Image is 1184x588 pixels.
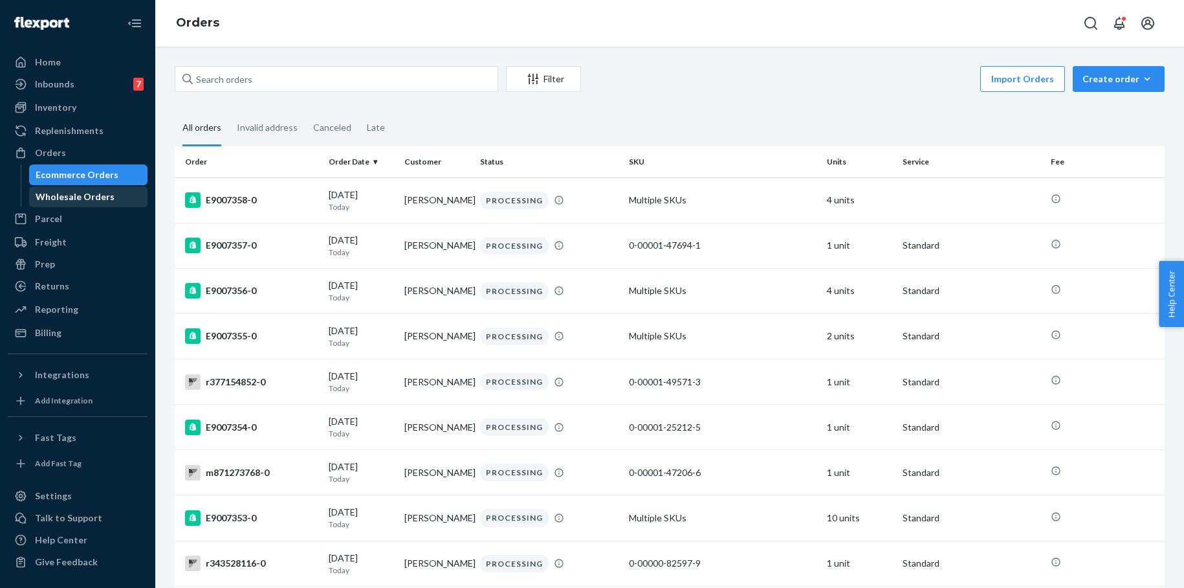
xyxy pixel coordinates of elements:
[404,156,470,167] div: Customer
[185,556,318,571] div: r343528116-0
[29,187,148,207] a: Wholesale Orders
[822,359,897,405] td: 1 unit
[1046,146,1165,177] th: Fee
[897,146,1046,177] th: Service
[399,177,475,223] td: [PERSON_NAME]
[329,473,394,484] p: Today
[36,190,115,203] div: Wholesale Orders
[329,415,394,439] div: [DATE]
[1135,10,1161,36] button: Open account menu
[329,519,394,530] p: Today
[35,368,89,381] div: Integrations
[329,234,394,258] div: [DATE]
[8,486,148,506] a: Settings
[185,465,318,481] div: m871273768-0
[8,427,148,448] button: Fast Tags
[624,146,822,177] th: SKU
[903,376,1041,389] p: Standard
[506,66,581,92] button: Filter
[480,418,549,436] div: PROCESSING
[903,557,1041,570] p: Standard
[8,254,148,275] a: Prep
[8,453,148,474] a: Add Fast Tag
[185,374,318,390] div: r377154852-0
[822,450,897,495] td: 1 unit
[624,313,822,359] td: Multiple SKUs
[8,97,148,118] a: Inventory
[185,192,318,208] div: E9007358-0
[35,146,66,159] div: Orders
[329,292,394,303] p: Today
[329,552,394,576] div: [DATE]
[480,373,549,390] div: PROCESSING
[822,223,897,268] td: 1 unit
[629,557,817,570] div: 0-00000-82597-9
[629,466,817,479] div: 0-00001-47206-6
[399,359,475,405] td: [PERSON_NAME]
[35,236,67,249] div: Freight
[35,490,72,503] div: Settings
[629,239,817,252] div: 0-00001-47694-1
[35,303,78,316] div: Reporting
[237,111,298,144] div: Invalid address
[1159,261,1184,327] span: Help Center
[323,146,399,177] th: Order Date
[822,405,897,450] td: 1 unit
[8,390,148,411] a: Add Integration
[8,552,148,572] button: Give Feedback
[185,283,318,299] div: E9007356-0
[980,66,1065,92] button: Import Orders
[480,237,549,254] div: PROCESSING
[35,458,82,469] div: Add Fast Tag
[903,512,1041,525] p: Standard
[185,238,318,253] div: E9007357-0
[166,5,230,42] ol: breadcrumbs
[8,209,148,229] a: Parcel
[399,541,475,586] td: [PERSON_NAME]
[35,512,102,525] div: Talk to Support
[480,328,549,345] div: PROCESSING
[8,322,148,343] a: Billing
[122,10,148,36] button: Close Navigation
[35,280,69,293] div: Returns
[35,258,55,271] div: Prep
[329,247,394,258] p: Today
[475,146,624,177] th: Status
[629,376,817,389] div: 0-00001-49571-3
[822,268,897,313] td: 4 units
[903,330,1041,343] p: Standard
[35,395,93,406] div: Add Integration
[8,74,148,95] a: Inbounds7
[480,464,549,481] div: PROCESSING
[8,276,148,297] a: Returns
[399,223,475,268] td: [PERSON_NAME]
[399,495,475,541] td: [PERSON_NAME]
[175,146,323,177] th: Order
[35,556,98,569] div: Give Feedback
[624,495,822,541] td: Multiple SKUs
[329,370,394,394] div: [DATE]
[1082,73,1155,85] div: Create order
[329,324,394,348] div: [DATE]
[903,466,1041,479] p: Standard
[1073,66,1165,92] button: Create order
[329,337,394,348] p: Today
[822,541,897,586] td: 1 unit
[329,565,394,576] p: Today
[624,177,822,223] td: Multiple SKUs
[35,431,76,444] div: Fast Tags
[1106,10,1132,36] button: Open notifications
[14,17,69,30] img: Flexport logo
[329,460,394,484] div: [DATE]
[8,299,148,320] a: Reporting
[176,16,219,30] a: Orders
[399,405,475,450] td: [PERSON_NAME]
[903,421,1041,434] p: Standard
[822,146,897,177] th: Units
[329,188,394,212] div: [DATE]
[903,239,1041,252] p: Standard
[329,428,394,439] p: Today
[36,168,118,181] div: Ecommerce Orders
[629,421,817,434] div: 0-00001-25212-5
[8,530,148,550] a: Help Center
